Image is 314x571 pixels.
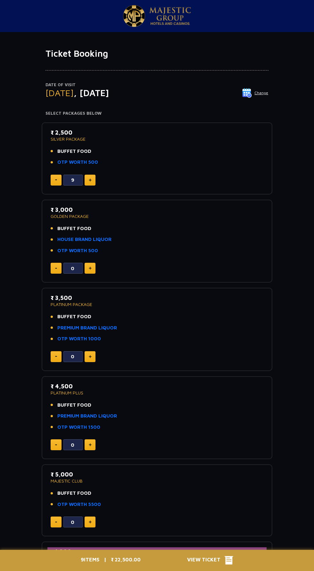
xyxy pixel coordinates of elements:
[51,470,263,479] p: ₹ 5,000
[57,324,117,332] a: PREMIUM BRAND LIQUOR
[81,556,99,565] p: ITEMS
[57,247,98,254] a: OTP WORTH 500
[51,137,263,141] p: SILVER PACKAGE
[51,302,263,307] p: PLATINUM PACKAGE
[89,178,92,182] img: plus
[51,391,263,395] p: PLATINUM PLUS
[89,520,92,524] img: plus
[74,87,109,98] span: , [DATE]
[45,111,269,116] h4: Select Packages Below
[51,382,263,391] p: ₹ 4,500
[242,88,269,98] button: Change
[99,556,111,565] p: |
[149,7,191,25] img: Majestic Pride
[57,412,117,420] a: PREMIUM BRAND LIQUOR
[123,5,145,27] img: Majestic Pride
[89,267,92,270] img: plus
[55,444,57,445] img: minus
[57,401,91,409] span: BUFFET FOOD
[57,424,100,431] a: OTP WORTH 1500
[55,268,57,269] img: minus
[111,557,141,562] span: ₹ 22,500.00
[89,443,92,446] img: plus
[51,479,263,483] p: MAJESTIC CLUB
[51,205,263,214] p: ₹ 3,000
[45,87,74,98] span: [DATE]
[57,159,98,166] a: OTP WORTH 500
[81,557,84,562] span: 9
[57,335,101,343] a: OTP WORTH 1000
[57,225,91,232] span: BUFFET FOOD
[51,128,263,137] p: ₹ 2,500
[187,556,225,565] span: View Ticket
[57,148,91,155] span: BUFFET FOOD
[187,556,233,565] button: View Ticket
[51,214,263,219] p: GOLDEN PACKAGE
[45,82,269,88] p: Date of Visit
[57,236,112,243] a: HOUSE BRAND LIQUOR
[55,356,57,357] img: minus
[51,547,263,556] p: ₹ 1,200
[45,48,269,59] h1: Ticket Booking
[57,501,101,508] a: OTP WORTH 5500
[89,355,92,358] img: plus
[55,179,57,180] img: minus
[57,313,91,320] span: BUFFET FOOD
[51,294,263,302] p: ₹ 3,500
[57,490,91,497] span: BUFFET FOOD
